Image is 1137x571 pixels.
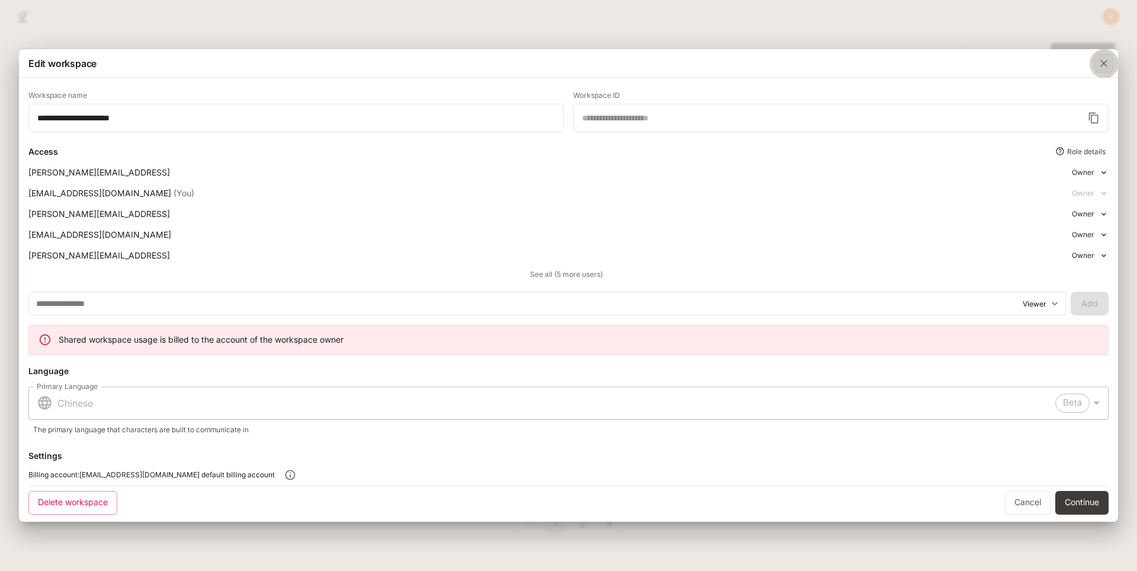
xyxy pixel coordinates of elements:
p: Edit workspace [28,56,97,71]
div: Viewer [1018,299,1061,309]
p: The primary language that characters are built to communicate in [33,425,1104,435]
div: Workspace ID cannot be changed [573,92,1109,132]
div: Owner [1067,163,1113,181]
div: [PERSON_NAME][EMAIL_ADDRESS] [28,208,1067,220]
div: [EMAIL_ADDRESS][DOMAIN_NAME] [28,228,1067,241]
button: See all (5 more users) [26,267,1106,282]
button: Delete workspace [28,491,117,515]
span: Billing account: [EMAIL_ADDRESS][DOMAIN_NAME] default billing account [28,469,275,481]
span: Beta [1056,396,1089,410]
div: Owner [1067,225,1113,244]
p: Language [28,365,69,377]
p: Workspace name [28,92,87,99]
button: Role details [1054,142,1109,161]
div: Owner [1067,246,1113,264]
div: [PERSON_NAME][EMAIL_ADDRESS] [28,166,1067,178]
span: Email is required [1071,292,1109,315]
p: Settings [28,449,62,462]
p: Chinese [57,396,1055,410]
div: Shared workspace usage is billed to the account of the workspace owner [59,329,343,350]
div: [EMAIL_ADDRESS][DOMAIN_NAME] [28,187,1067,199]
div: [PERSON_NAME][EMAIL_ADDRESS] [28,249,1067,261]
label: Primary Language [37,381,98,391]
p: Access [28,145,58,158]
button: Continue [1055,491,1109,515]
div: Owner [1067,184,1113,202]
a: Cancel [1005,491,1051,515]
span: See all (5 more users) [530,269,603,280]
div: Owner [1067,205,1113,223]
span: (You) [174,187,194,199]
p: Workspace ID [573,92,620,99]
div: ChineseBeta [28,384,1109,422]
